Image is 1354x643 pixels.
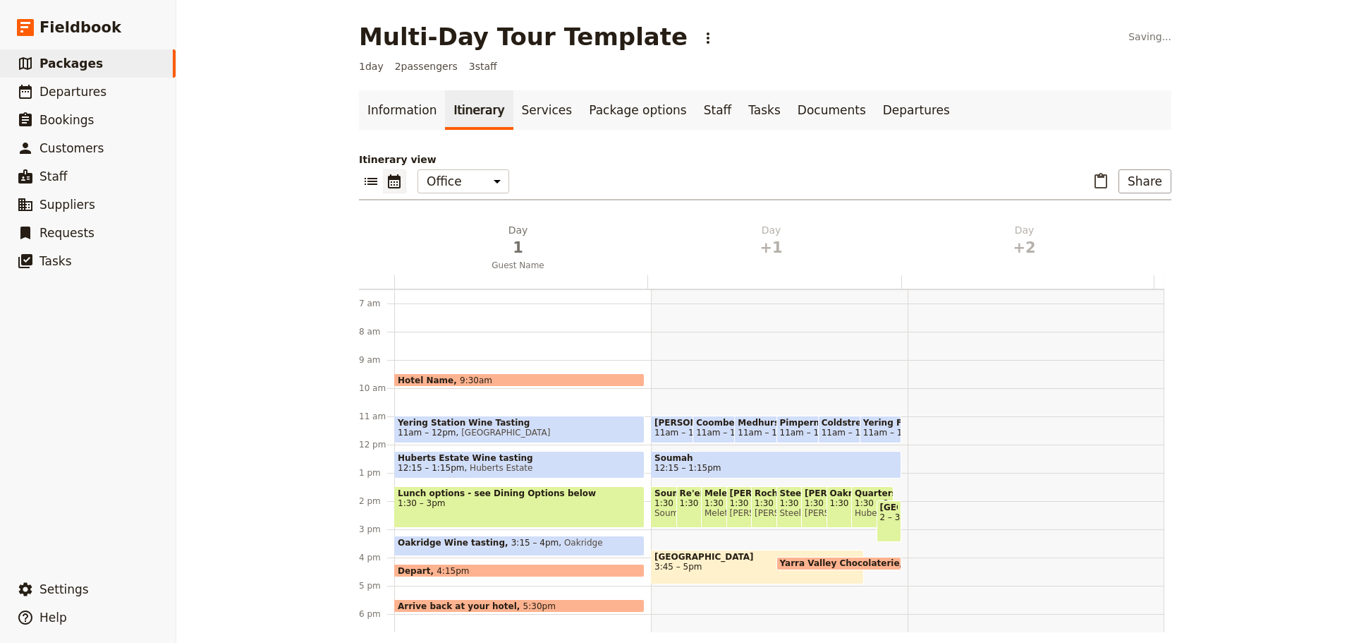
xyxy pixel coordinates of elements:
[653,237,889,258] span: +1
[693,416,764,443] div: Coombe11am – 12pmCoombe [GEOGRAPHIC_DATA]
[680,498,715,508] span: 1:30 – 3pm
[654,488,690,498] span: Soumah
[818,416,889,443] div: Coldstream Hills11am – 12pmColdstream Hills
[394,223,647,275] button: Day1Guest Name
[827,486,869,528] div: Oakridge1:30 – 3pm
[696,26,720,50] button: Actions
[705,498,740,508] span: 1:30 – 3pm
[880,512,898,522] span: 2 – 3:30pm
[394,486,645,528] div: Lunch options - see Dining Options below1:30 – 3pm
[39,17,121,38] span: Fieldbook
[445,90,513,130] a: Itinerary
[780,418,844,428] span: Pimpernel Wine Tasting
[651,550,864,584] div: [GEOGRAPHIC_DATA]3:45 – 5pm
[776,557,902,570] div: Yarra Valley Chocolaterie
[359,59,384,73] span: 1 day
[647,223,901,264] button: Day+1
[730,488,765,498] span: [PERSON_NAME]
[906,223,1142,258] h2: Day
[654,418,719,428] span: [PERSON_NAME]
[359,524,394,535] div: 3 pm
[780,498,815,508] span: 1:30 – 3pm
[701,486,743,528] div: Meletos1:30 – 3pmMeletos
[863,428,922,438] span: 11am – 12pm
[398,538,511,548] span: Oakridge Wine tasting
[755,488,790,498] span: Rochfords
[805,508,840,518] span: [PERSON_NAME] Estate
[1128,30,1171,44] div: Saving...
[398,566,437,575] span: Depart
[400,223,636,258] h2: Day
[830,488,865,498] span: Oakridge
[654,428,713,438] span: 11am – 12pm
[359,152,1171,167] p: Itinerary view
[394,260,642,271] span: Guest Name
[780,558,906,568] span: Yarra Valley Chocolaterie
[855,508,890,518] span: Huberts Estate
[776,486,819,528] div: Steels Gate1:30 – 3pmSteels Gate
[359,354,394,366] div: 9 am
[359,411,394,422] div: 11 am
[359,467,394,479] div: 1 pm
[740,90,789,130] a: Tasks
[39,226,94,240] span: Requests
[822,428,880,438] span: 11am – 12pm
[680,488,715,498] span: Re'em
[651,416,722,443] div: [PERSON_NAME]11am – 12pm[PERSON_NAME]
[705,508,740,518] span: Meletos
[755,498,790,508] span: 1:30 – 3pm
[863,418,898,428] span: Yering Farm Wine Tasting
[359,326,394,337] div: 8 am
[395,59,458,73] span: 2 passengers
[755,508,790,518] span: [PERSON_NAME]
[359,580,394,591] div: 5 pm
[860,416,901,443] div: Yering Farm Wine Tasting11am – 12pm
[776,416,848,443] div: Pimpernel Wine Tasting11am – 12pmPimpernel
[751,486,793,528] div: Rochfords1:30 – 3pm[PERSON_NAME]
[359,169,383,193] button: List view
[359,383,394,394] div: 10 am
[359,495,394,507] div: 2 pm
[39,56,103,71] span: Packages
[830,498,865,508] span: 1:30 – 3pm
[398,601,523,611] span: Arrive back at your hotel
[39,169,68,184] span: Staff
[359,90,445,130] a: Information
[394,599,645,613] div: Arrive back at your hotel5:30pm
[580,90,695,130] a: Package options
[1118,169,1171,193] button: Share
[359,608,394,620] div: 6 pm
[437,566,469,575] span: 4:15pm
[359,298,394,309] div: 7 am
[822,418,886,428] span: Coldstream Hills
[456,428,551,438] span: [GEOGRAPHIC_DATA]
[359,552,394,563] div: 4 pm
[39,113,94,127] span: Bookings
[738,418,802,428] span: Medhurst Wine Tasting
[359,439,394,450] div: 12 pm
[394,564,645,577] div: Depart4:15pm
[39,254,72,268] span: Tasks
[383,169,406,193] button: Calendar view
[705,488,740,498] span: Meletos
[789,90,874,130] a: Documents
[805,488,840,498] span: [PERSON_NAME] Estate
[559,538,602,554] span: Oakridge
[654,453,898,463] span: Soumah
[653,223,889,258] h2: Day
[469,59,497,73] span: 3 staff
[651,451,901,479] div: Soumah12:15 – 1:15pm
[39,85,106,99] span: Departures
[696,418,760,428] span: Coombe
[654,508,690,518] span: Soumah
[851,486,893,528] div: Quarters1:30 – 3pmHuberts Estate
[734,416,805,443] div: Medhurst Wine Tasting11am – 12pmMedhurst
[398,463,464,473] span: 12:15 – 1:15pm
[398,453,641,463] span: Huberts Estate Wine tasting
[1089,169,1113,193] button: Paste itinerary item
[874,90,958,130] a: Departures
[780,428,838,438] span: 11am – 12pm
[780,508,815,518] span: Steels Gate
[676,486,719,528] div: Re'em1:30 – 3pm
[695,90,740,130] a: Staff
